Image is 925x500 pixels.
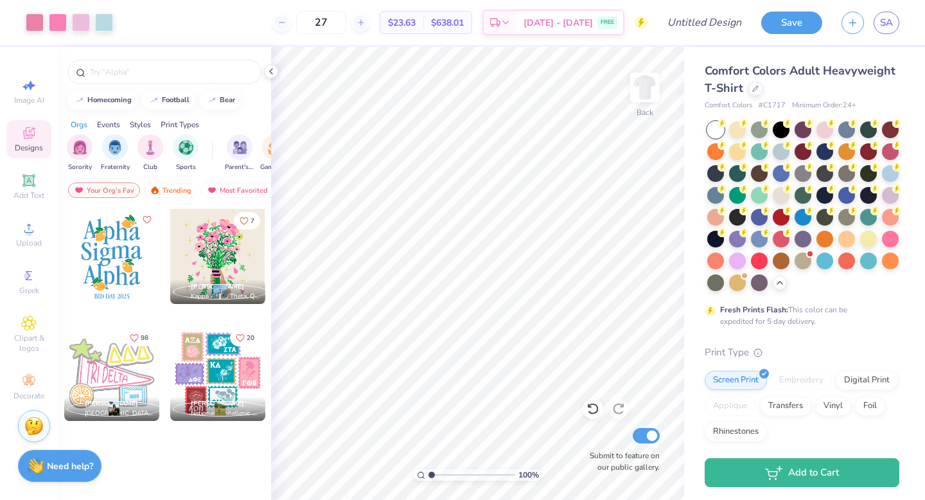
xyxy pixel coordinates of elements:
div: bear [220,96,235,103]
span: Club [143,163,157,172]
img: Fraternity Image [108,140,122,155]
div: Back [637,107,653,118]
input: Untitled Design [657,10,752,35]
span: Minimum Order: 24 + [792,100,856,111]
button: Like [234,212,260,229]
span: National Panhellenic Conference, [GEOGRAPHIC_DATA] [191,409,260,418]
button: filter button [137,134,163,172]
div: This color can be expedited for 5 day delivery. [720,304,878,327]
button: filter button [67,134,92,172]
span: Comfort Colors [705,100,752,111]
span: $638.01 [431,16,464,30]
button: filter button [173,134,198,172]
span: [PERSON_NAME] [85,399,138,408]
span: Clipart & logos [6,333,51,353]
span: Kappa Alpha Theta, Quinnipiac University [191,292,260,301]
span: Sports [176,163,196,172]
span: [PERSON_NAME] [191,399,244,408]
input: – – [296,11,346,34]
button: Like [230,329,260,346]
div: Vinyl [815,397,851,416]
img: Back [632,75,658,100]
span: Upload [16,238,42,248]
button: football [142,91,195,110]
input: Try "Alpha" [89,66,253,78]
div: Digital Print [836,371,898,390]
div: Rhinestones [705,422,767,442]
span: Image AI [14,95,44,105]
button: Like [139,212,155,228]
div: filter for Game Day [260,134,290,172]
div: Foil [855,397,885,416]
img: trending.gif [150,186,160,195]
img: most_fav.gif [207,186,217,195]
span: Decorate [13,391,44,401]
img: Sorority Image [73,140,87,155]
div: filter for Club [137,134,163,172]
span: # C1717 [759,100,786,111]
img: trend_line.gif [75,96,85,104]
div: Embroidery [771,371,832,390]
span: [DATE] - [DATE] [524,16,593,30]
div: filter for Sports [173,134,198,172]
span: $23.63 [388,16,416,30]
img: Parent's Weekend Image [233,140,247,155]
div: Events [97,119,120,130]
div: Transfers [760,397,811,416]
button: Add to Cart [705,458,899,487]
span: Fraternity [101,163,130,172]
img: trend_line.gif [149,96,159,104]
button: filter button [101,134,130,172]
span: SA [880,15,893,30]
div: filter for Parent's Weekend [225,134,254,172]
img: Sports Image [179,140,193,155]
div: Trending [144,183,197,198]
div: Print Types [161,119,199,130]
span: Game Day [260,163,290,172]
span: Add Text [13,190,44,201]
span: Comfort Colors Adult Heavyweight T-Shirt [705,63,895,96]
button: Like [124,329,154,346]
button: filter button [260,134,290,172]
div: filter for Fraternity [101,134,130,172]
span: Parent's Weekend [225,163,254,172]
strong: Fresh Prints Flash: [720,305,788,315]
button: bear [200,91,241,110]
div: football [162,96,189,103]
div: Applique [705,397,756,416]
span: Designs [15,143,43,153]
span: 7 [251,218,254,224]
span: FREE [601,18,614,27]
button: Save [761,12,822,34]
a: SA [874,12,899,34]
span: Sorority [68,163,92,172]
img: Game Day Image [268,140,283,155]
img: Club Image [143,140,157,155]
span: [GEOGRAPHIC_DATA], [GEOGRAPHIC_DATA][US_STATE] [85,409,154,418]
span: 100 % [518,469,539,481]
img: most_fav.gif [74,186,84,195]
img: trend_line.gif [207,96,217,104]
div: Styles [130,119,151,130]
span: [PERSON_NAME] [191,282,244,291]
button: homecoming [67,91,137,110]
div: Most Favorited [201,183,274,198]
button: filter button [225,134,254,172]
span: 20 [247,335,254,341]
div: Orgs [71,119,87,130]
div: Your Org's Fav [68,183,140,198]
strong: Need help? [47,460,93,472]
span: 98 [141,335,148,341]
div: Print Type [705,345,899,360]
span: Greek [19,285,39,296]
div: filter for Sorority [67,134,92,172]
div: Screen Print [705,371,767,390]
label: Submit to feature on our public gallery. [583,450,660,473]
div: homecoming [87,96,132,103]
